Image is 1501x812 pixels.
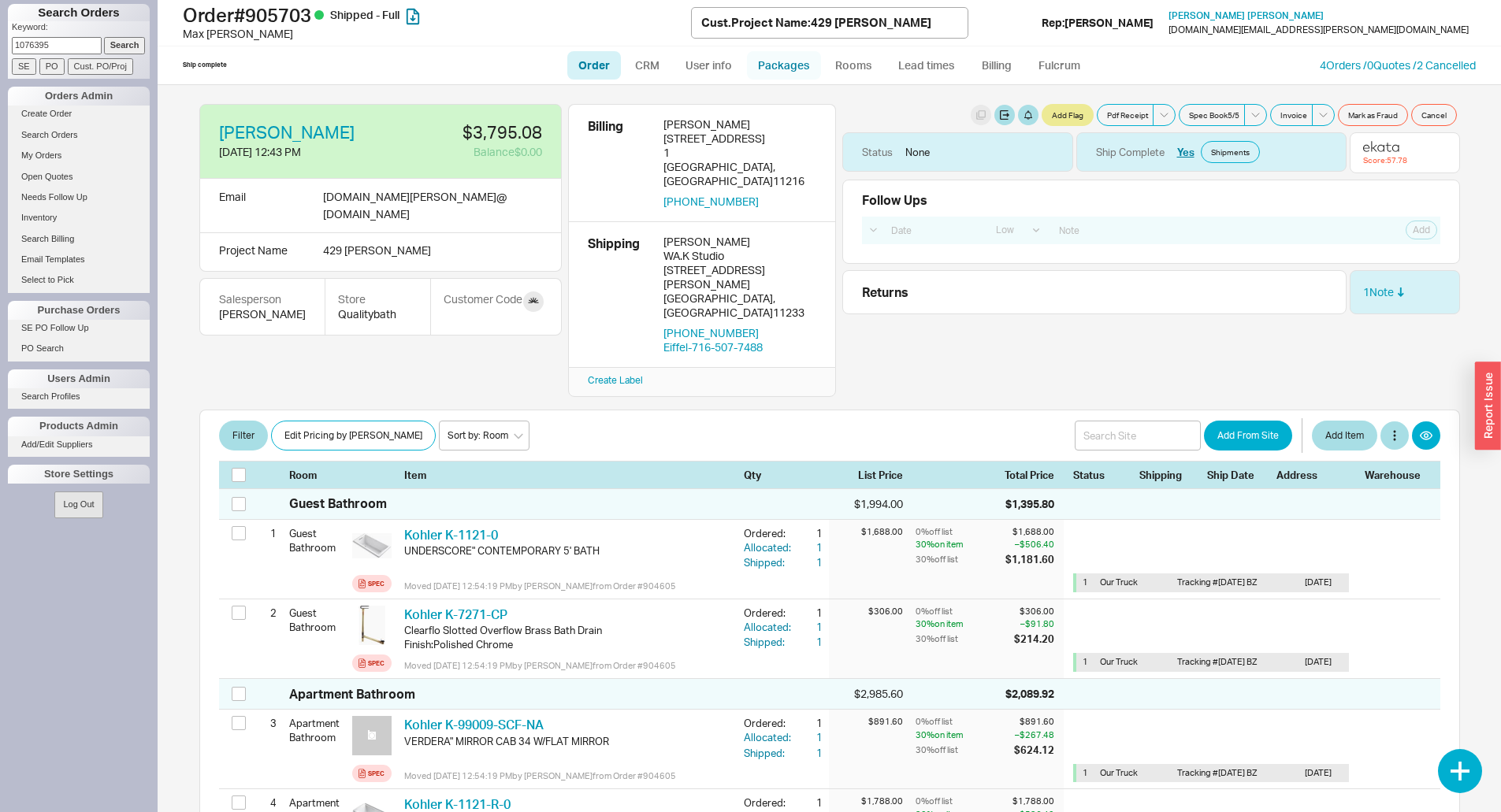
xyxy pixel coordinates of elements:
a: Inventory [8,209,150,226]
div: 30 % on item [916,538,1002,551]
div: 0 % off list [916,716,1011,728]
span: Shipped - Full [330,8,399,21]
div: $891.60 [1014,716,1054,728]
span: Add Flag [1052,109,1083,121]
div: 2 [257,599,277,626]
button: Allocated:1 [744,540,823,554]
div: [DOMAIN_NAME][PERSON_NAME] @ [DOMAIN_NAME] [323,188,509,223]
div: Shipping [1139,468,1198,482]
div: Shipped: [744,635,794,649]
div: [DATE] [1305,767,1343,779]
span: Shipments [1211,146,1250,158]
div: Apartment Bathroom [289,710,346,751]
div: 0 % off list [916,526,1002,538]
div: 0 % off list [916,606,1011,617]
div: 1 [794,540,823,554]
div: Warehouse [1365,468,1428,482]
div: Rep: [PERSON_NAME] [1042,15,1154,31]
div: Finish : Polished Chrome [404,637,731,651]
button: Add From Site [1204,421,1292,450]
button: Add Flag [1042,104,1094,126]
button: Mark as Fraud [1338,104,1408,126]
div: [DATE] [1305,577,1343,588]
div: $624.12 [1014,743,1054,757]
a: 4Orders /0Quotes /2 Cancelled [1320,58,1476,72]
button: Allocated:1 [744,730,823,744]
a: Add/Edit Suppliers [8,436,150,453]
a: [PERSON_NAME] [219,124,355,141]
div: $1,181.60 [1005,552,1054,566]
div: 1 [794,635,823,649]
div: Score: 57.78 [1363,155,1407,165]
div: 1 [1083,656,1094,668]
div: Balance $0.00 [391,144,542,160]
div: Email [219,188,246,223]
div: Spec [368,767,385,780]
div: 1 [794,606,823,620]
button: Shipped:1 [744,635,823,649]
div: [PERSON_NAME] [219,306,306,322]
div: Returns [862,284,1339,301]
span: Cancel [1421,109,1447,121]
div: Total Price [1005,468,1064,482]
div: Status [862,145,893,159]
span: Tracking # [DATE] BZ [1177,577,1257,588]
div: [STREET_ADDRESS] [663,132,816,146]
div: 1 [794,555,823,569]
button: [PHONE_NUMBER] [663,326,759,340]
div: Moved [DATE] 12:54:19 PM by [PERSON_NAME] from Order # 904605 [404,580,731,592]
span: Invoice [1280,109,1307,121]
div: Ordered: [744,606,794,620]
div: 30 % on item [916,617,1011,630]
div: 30 % off list [916,743,1011,757]
span: Our Truck [1100,656,1138,667]
button: Log Out [54,491,102,517]
div: UNDERSCORE" CONTEMPORARY 5' BATH [404,543,731,558]
span: Add From Site [1217,426,1279,445]
button: Shipped:1 [744,746,823,760]
img: GBH_SQTemplate_wvkduc [352,526,392,565]
div: Ship Date [1207,468,1267,482]
div: [DATE] [1305,656,1343,668]
div: Allocated: [744,540,794,554]
span: Our Truck [1100,767,1138,778]
div: 1 Note [1363,284,1405,300]
div: $1,688.00 [1005,526,1054,538]
input: Cust. PO/Proj [68,58,133,75]
div: Room [289,468,346,482]
a: CRM [624,51,671,80]
div: – $267.48 [1014,729,1054,741]
div: Shipped: [744,746,794,760]
button: Cancel [1411,104,1457,126]
div: – $91.80 [1014,617,1054,630]
a: Needs Follow Up [8,189,150,206]
button: Shipped:1 [744,555,823,569]
div: 3 [257,710,277,736]
a: Select to Pick [8,272,150,288]
div: Moved [DATE] 12:54:19 PM by [PERSON_NAME] from Order # 904605 [404,769,731,782]
input: Note [1050,220,1327,241]
div: $2,985.60 [829,686,903,702]
a: Spec [352,765,392,782]
span: Filter [232,426,255,445]
div: Item [404,468,737,482]
span: Tracking # [DATE] BZ [1177,767,1257,778]
input: Search Site [1075,421,1201,450]
div: Ordered: [744,716,794,730]
div: Store Settings [8,465,150,484]
div: 1 [794,746,823,760]
div: Guest Bathroom [289,495,387,512]
div: 1 [794,620,823,634]
div: $306.00 [829,606,903,617]
a: [PERSON_NAME] [PERSON_NAME] [1168,10,1324,21]
a: SE PO Follow Up [8,320,150,336]
div: Cust. Project Name : 429 [PERSON_NAME] [701,14,931,31]
div: $214.20 [1014,632,1054,646]
a: Fulcrum [1027,51,1092,80]
button: Pdf Receipt [1097,104,1154,126]
div: [GEOGRAPHIC_DATA] , [GEOGRAPHIC_DATA] 11233 [663,291,816,320]
div: Products Admin [8,417,150,436]
h1: Search Orders [8,4,150,21]
input: PO [39,58,65,75]
span: Edit Pricing by [PERSON_NAME] [284,426,422,445]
